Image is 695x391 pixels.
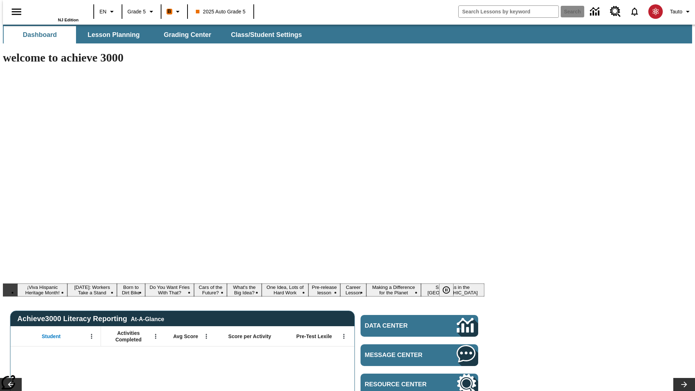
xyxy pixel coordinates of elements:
[201,331,212,342] button: Open Menu
[262,283,308,297] button: Slide 7 One Idea, Lots of Hard Work
[17,315,164,323] span: Achieve3000 Literacy Reporting
[3,51,484,64] h1: welcome to achieve 3000
[77,26,150,43] button: Lesson Planning
[667,5,695,18] button: Profile/Settings
[340,283,366,297] button: Slide 9 Career Lesson
[231,31,302,39] span: Class/Student Settings
[67,283,117,297] button: Slide 2 Labor Day: Workers Take a Stand
[6,1,27,22] button: Open side menu
[145,283,194,297] button: Slide 4 Do You Want Fries With That?
[644,2,667,21] button: Select a new avatar
[338,331,349,342] button: Open Menu
[648,4,663,19] img: avatar image
[365,381,435,388] span: Resource Center
[96,5,119,18] button: Language: EN, Select a language
[131,315,164,323] div: At-A-Glance
[366,283,421,297] button: Slide 10 Making a Difference for the Planet
[225,26,308,43] button: Class/Student Settings
[117,283,145,297] button: Slide 3 Born to Dirt Bike
[100,8,106,16] span: EN
[151,26,224,43] button: Grading Center
[31,3,79,22] div: Home
[164,5,185,18] button: Boost Class color is orange. Change class color
[227,283,262,297] button: Slide 6 What's the Big Idea?
[105,330,152,343] span: Activities Completed
[439,283,461,297] div: Pause
[670,8,682,16] span: Tauto
[365,322,433,329] span: Data Center
[58,18,79,22] span: NJ Edition
[228,333,271,340] span: Score per Activity
[365,352,435,359] span: Message Center
[4,26,76,43] button: Dashboard
[194,283,227,297] button: Slide 5 Cars of the Future?
[3,25,692,43] div: SubNavbar
[127,8,146,16] span: Grade 5
[17,283,67,297] button: Slide 1 ¡Viva Hispanic Heritage Month!
[168,7,171,16] span: B
[31,3,79,18] a: Home
[88,31,140,39] span: Lesson Planning
[23,31,57,39] span: Dashboard
[606,2,625,21] a: Resource Center, Will open in new tab
[625,2,644,21] a: Notifications
[86,331,97,342] button: Open Menu
[42,333,60,340] span: Student
[421,283,484,297] button: Slide 11 Sleepless in the Animal Kingdom
[673,378,695,391] button: Lesson carousel, Next
[164,31,211,39] span: Grading Center
[361,344,478,366] a: Message Center
[196,8,246,16] span: 2025 Auto Grade 5
[296,333,332,340] span: Pre-Test Lexile
[125,5,159,18] button: Grade: Grade 5, Select a grade
[459,6,559,17] input: search field
[173,333,198,340] span: Avg Score
[3,26,308,43] div: SubNavbar
[586,2,606,22] a: Data Center
[361,315,478,337] a: Data Center
[150,331,161,342] button: Open Menu
[439,283,454,297] button: Pause
[308,283,340,297] button: Slide 8 Pre-release lesson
